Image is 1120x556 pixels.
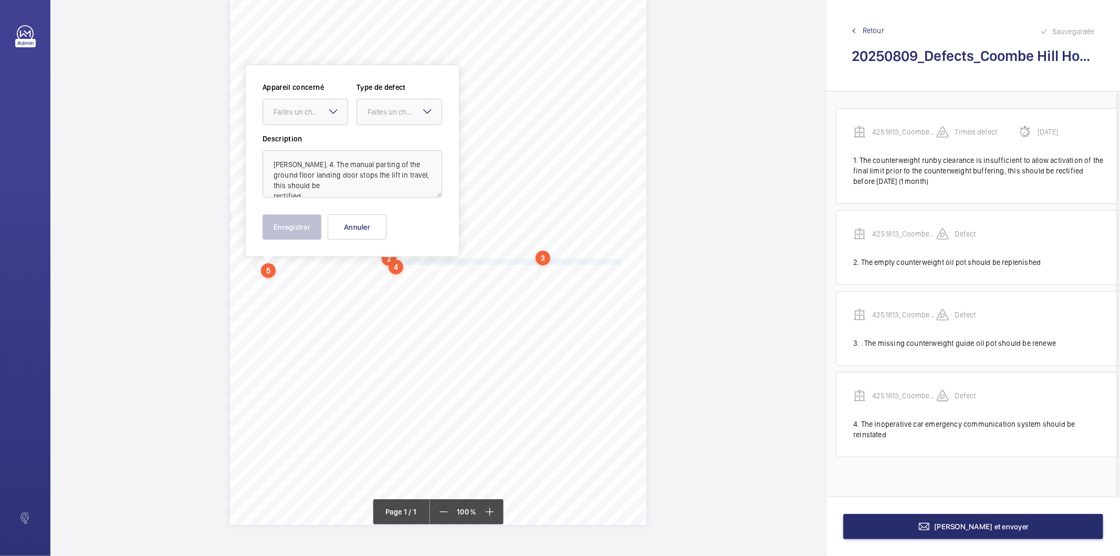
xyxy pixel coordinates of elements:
[267,29,609,35] span: An existing or imminent risk of serious personal injury is present, please see comments in sectio...
[449,158,474,163] span: examined
[407,69,465,75] span: [GEOGRAPHIC_DATA]
[1019,126,1102,138] div: [DATE]
[853,257,1104,267] div: 2. The empty counterweight oil pot should be replenished
[872,127,936,137] p: 4251813_Coombe Hill House_1-21091483625_1-9P88GST 100797181CPO
[373,499,430,524] div: Page 1 / 1
[530,167,562,172] span: - Version 0/ / N
[402,477,479,484] a: mailto:info-uk@bureauveritas.com
[255,330,610,335] span: I confirm that the equipment was, thoroughly examined on the [DATE] and subject to any remedial a...
[955,127,1019,137] p: Timed defect
[255,478,389,484] span: For Customer Support call: [PHONE_NUMBER]
[955,310,1019,320] p: Defect
[339,361,385,366] span: Engineer Surveyor
[328,214,386,240] button: Annuler
[449,142,498,148] span: Test certificate date
[530,142,559,147] span: Not Required
[255,492,529,499] span: Web: [DOMAIN_NAME] Registered in [GEOGRAPHIC_DATA] and Wales Company No 01758622
[496,94,541,100] span: Last examination
[255,49,280,55] span: Overview
[255,361,286,366] span: Qualification
[453,508,480,516] span: 100 %
[935,522,1029,531] span: [PERSON_NAME] et envoyer
[255,293,606,299] span: be provided for maintenance and inspection personnel. 2. That a shaft screen be provided to block...
[255,210,589,216] span: A: Defects which are or which could become a danger to persons, the remedial actions, and the dat...
[255,59,278,65] span: Client ref
[261,263,276,278] div: 5
[255,336,300,342] span: is safe to operate.
[255,21,256,22] span: s
[357,82,442,92] label: Type de defect
[449,151,519,157] span: SWL(s) for the configuration
[263,82,348,92] label: Appareil concerné
[255,300,389,305] span: approximately - 60 mm/Counterweight runby - 45 mm.
[955,390,1019,401] p: Defect
[395,478,509,484] span: e: [EMAIL_ADDRESS][DOMAIN_NAME]
[955,229,1019,239] p: Defect
[853,419,1104,440] div: 4. The inoperative car emergency communication system should be reinstated
[872,310,936,320] p: 4251813_Coombe Hill House_1-21091483625_1-9P88GST 100797181CPO
[255,266,276,272] span: rectified.
[368,107,442,117] div: Faites un choix
[255,348,315,354] span: Report authenticated by
[863,25,884,36] span: Retour
[255,225,608,231] span: The counterweight runby clearance is insufficient to allow activation of the final limit prior to...
[382,251,396,266] div: 2
[255,317,296,323] span: DECLARATION
[263,133,442,144] label: Description
[255,253,611,259] span: 1. The empty counterweight oil pot should be replenished. 2. The missing counterweight guide oil ...
[449,130,496,136] span: Test certificate No.
[853,338,1104,348] div: 3. . The missing counterweight guide oil pot should be renewe
[843,514,1103,539] button: [PERSON_NAME] et envoyer
[530,155,579,159] span: 1000 kg or 13 persons
[389,260,403,274] div: 4
[274,107,348,117] div: Faites un choix
[536,251,550,265] div: 3
[407,56,471,62] span: LRC Management UK Ltd
[852,25,1095,36] a: Retour
[407,63,465,69] span: [GEOGRAPHIC_DATA]
[255,287,608,293] span: Internal Lock Examination. [DATE]. All locks examined. Subject to the conditions of your risk ass...
[339,348,385,354] span: [PERSON_NAME]
[872,390,936,401] p: 4251813_Coombe Hill House_1-21091483625_1-9P88GST 100797181CPO
[263,214,321,240] button: Enregistrer
[255,485,495,491] span: Bureau Veritas UK Limited: [STREET_ADDRESS]. B24 9FD Tel: [PHONE_NUMBER]
[872,229,936,239] p: 4251813_Coombe Hill House_1-21091483625_1-9P88GST 100797181CPO
[589,500,621,506] span: Page 1 of 1
[530,130,545,135] span: [DATE]
[496,100,507,106] span: date
[853,155,1104,187] div: 1. The counterweight runby clearance is insufficient to allow activation of the final limit prior...
[306,59,346,65] span: 1-21091483625
[407,49,445,55] span: Client address
[449,167,514,172] span: Written scheme reference
[255,259,620,265] span: emergency communication system should be reinstated. 4. The manual parting of the ground floor la...
[449,179,480,184] span: Review date
[852,46,1095,66] h2: 20250809_Defects_Coombe Hill House_1-21091483625.pdf
[255,276,298,282] span: C: Observations
[1040,25,1095,38] div: Sauvegardée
